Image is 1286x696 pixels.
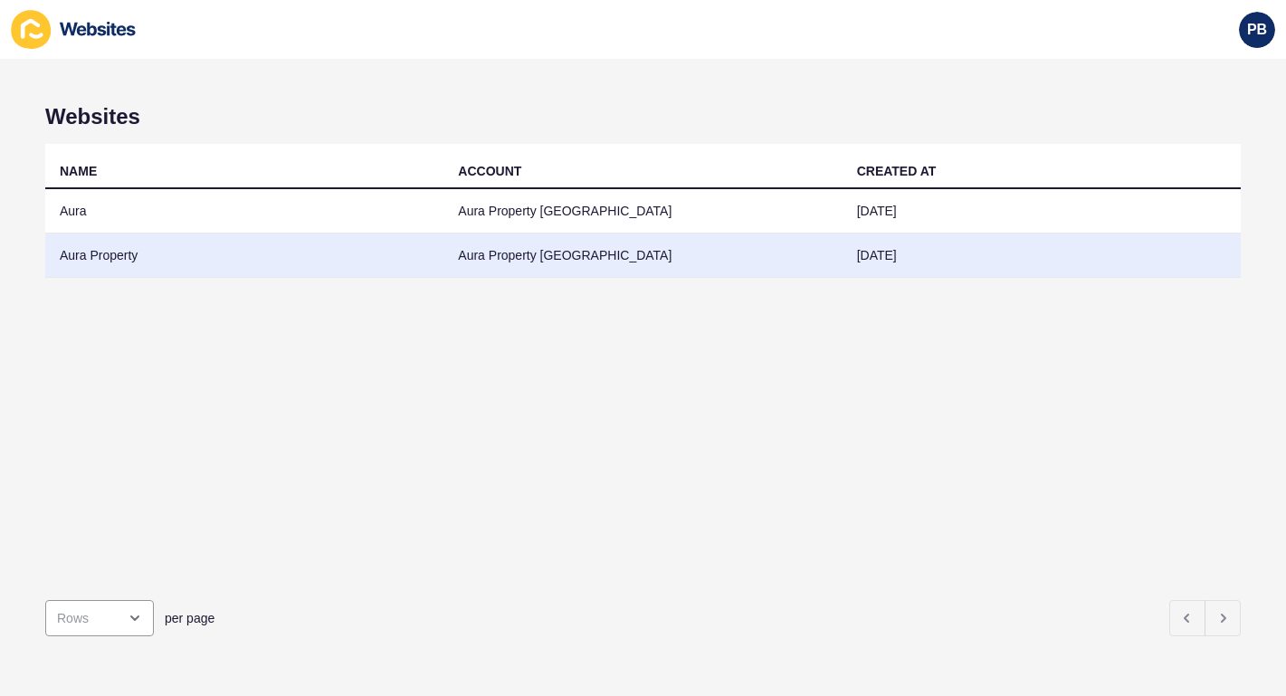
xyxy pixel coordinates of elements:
span: per page [165,609,214,627]
td: [DATE] [843,234,1241,278]
td: Aura Property [45,234,443,278]
td: Aura Property [GEOGRAPHIC_DATA] [443,189,842,234]
td: Aura Property [GEOGRAPHIC_DATA] [443,234,842,278]
div: open menu [45,600,154,636]
div: CREATED AT [857,162,937,180]
td: [DATE] [843,189,1241,234]
div: ACCOUNT [458,162,521,180]
h1: Websites [45,104,1241,129]
span: PB [1247,21,1267,39]
div: NAME [60,162,97,180]
td: Aura [45,189,443,234]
